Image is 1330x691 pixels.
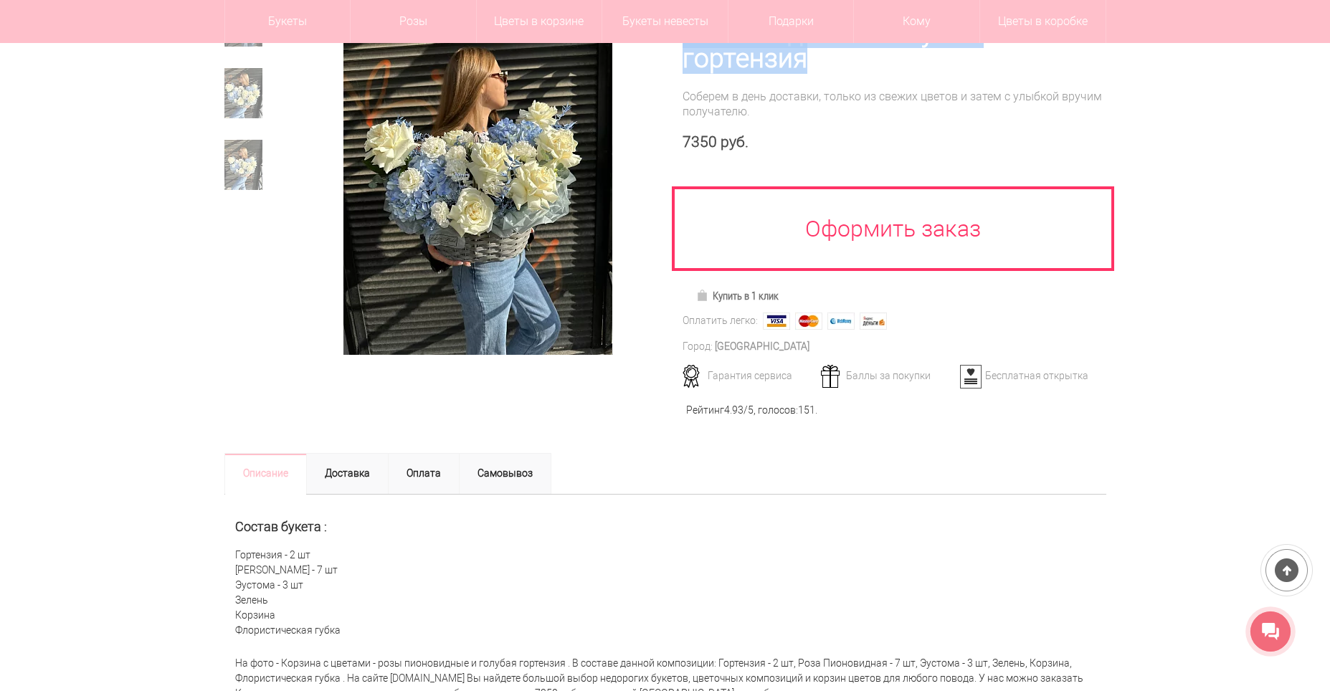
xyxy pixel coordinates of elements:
span: 151 [798,404,815,416]
div: Соберем в день доставки, только из свежих цветов и затем с улыбкой вручим получателю. [683,89,1106,119]
span: 4.93 [724,404,744,416]
div: 7350 руб. [683,133,1106,151]
img: Visa [763,313,790,330]
a: Самовывоз [459,453,551,495]
img: Купить в 1 клик [696,290,713,301]
h2: Состав букета : [235,520,1096,534]
div: Гортензия - 2 шт [PERSON_NAME] - 7 шт Эустома - 3 шт Зелень Корзина Флористическая губка [224,495,1106,649]
a: Оплата [388,453,460,495]
img: MasterCard [795,313,822,330]
div: Оплатить легко: [683,313,758,328]
img: Webmoney [827,313,855,330]
div: Баллы за покупки [816,369,957,382]
a: Оформить заказ [672,186,1115,271]
div: Город: [683,339,713,354]
a: Купить в 1 клик [690,286,785,306]
div: [GEOGRAPHIC_DATA] [715,339,809,354]
a: Описание [224,453,307,495]
a: Доставка [306,453,389,495]
div: Рейтинг /5, голосов: . [686,403,817,418]
img: Яндекс Деньги [860,313,887,330]
div: Бесплатная открытка [955,369,1096,382]
div: Гарантия сервиса [678,369,819,382]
